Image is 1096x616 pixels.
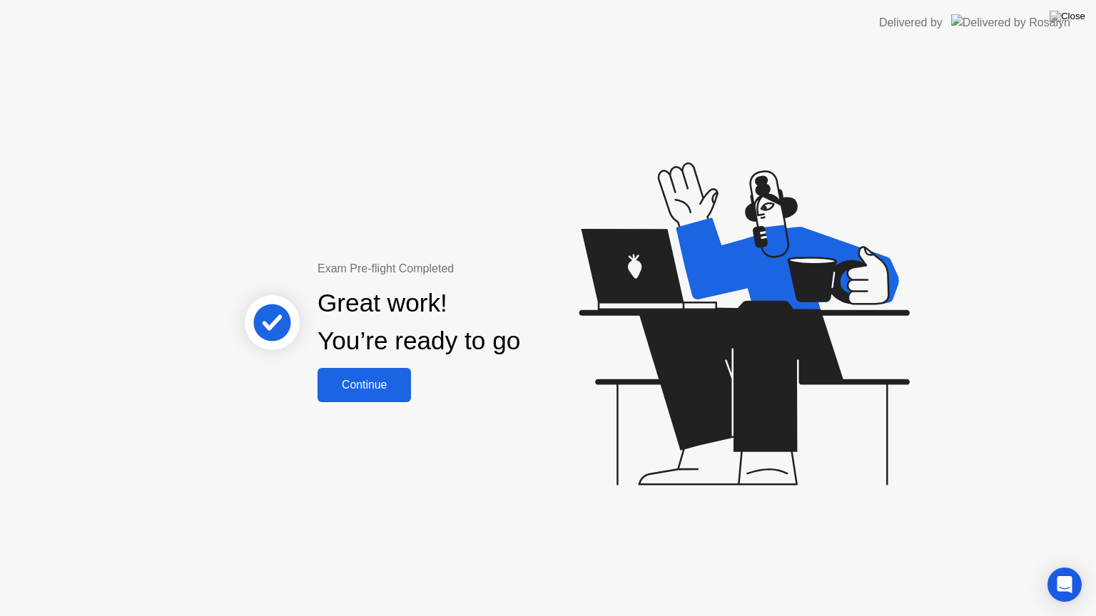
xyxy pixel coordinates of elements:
[1050,11,1085,22] img: Close
[879,14,943,31] div: Delivered by
[951,14,1070,31] img: Delivered by Rosalyn
[318,260,612,277] div: Exam Pre-flight Completed
[318,284,520,360] div: Great work! You’re ready to go
[318,368,411,402] button: Continue
[1047,568,1082,602] div: Open Intercom Messenger
[322,379,407,391] div: Continue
